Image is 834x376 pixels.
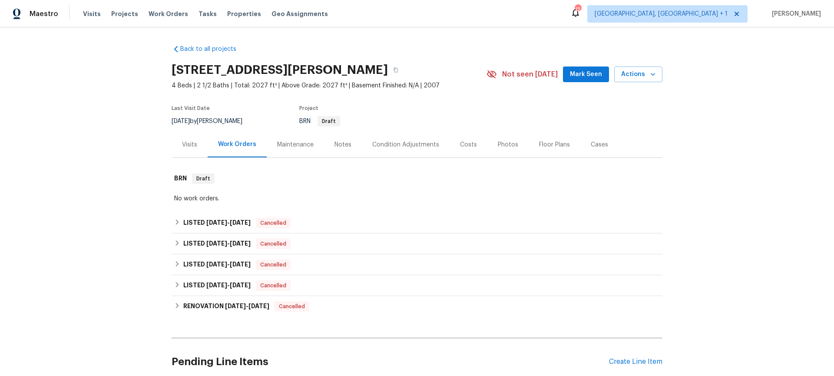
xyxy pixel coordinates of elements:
div: Work Orders [218,140,256,149]
span: Work Orders [149,10,188,18]
button: Copy Address [388,62,404,78]
div: LISTED [DATE]-[DATE]Cancelled [172,254,662,275]
div: Photos [498,140,518,149]
span: Cancelled [275,302,308,311]
div: Floor Plans [539,140,570,149]
div: Maintenance [277,140,314,149]
span: [DATE] [206,282,227,288]
span: Maestro [30,10,58,18]
h6: LISTED [183,218,251,228]
span: Actions [621,69,655,80]
span: Visits [83,10,101,18]
span: - [206,282,251,288]
span: [PERSON_NAME] [768,10,821,18]
div: No work orders. [174,194,660,203]
h6: LISTED [183,280,251,291]
span: Geo Assignments [271,10,328,18]
span: Last Visit Date [172,106,210,111]
a: Back to all projects [172,45,255,53]
h6: BRN [174,173,187,184]
span: Cancelled [257,219,290,227]
button: Mark Seen [563,67,609,83]
div: LISTED [DATE]-[DATE]Cancelled [172,233,662,254]
span: [DATE] [206,240,227,246]
div: by [PERSON_NAME] [172,116,253,126]
span: Project [299,106,318,111]
div: Costs [460,140,477,149]
div: Create Line Item [609,358,662,366]
button: Actions [614,67,662,83]
span: [DATE] [248,303,269,309]
span: Projects [111,10,138,18]
span: Tasks [199,11,217,17]
span: Mark Seen [570,69,602,80]
h6: LISTED [183,239,251,249]
span: [DATE] [225,303,246,309]
span: Properties [227,10,261,18]
span: - [206,240,251,246]
span: - [225,303,269,309]
div: 12 [575,5,581,14]
span: Draft [318,119,339,124]
span: [GEOGRAPHIC_DATA], [GEOGRAPHIC_DATA] + 1 [595,10,728,18]
span: Cancelled [257,260,290,269]
div: LISTED [DATE]-[DATE]Cancelled [172,275,662,296]
span: [DATE] [230,240,251,246]
span: [DATE] [230,220,251,226]
h2: [STREET_ADDRESS][PERSON_NAME] [172,66,388,74]
h6: RENOVATION [183,301,269,312]
span: BRN [299,118,340,124]
span: [DATE] [230,261,251,267]
div: Notes [334,140,351,149]
span: Cancelled [257,281,290,290]
span: [DATE] [206,220,227,226]
span: Draft [193,174,214,183]
span: [DATE] [206,261,227,267]
span: Not seen [DATE] [502,70,558,79]
div: Cases [591,140,608,149]
span: [DATE] [172,118,190,124]
div: Visits [182,140,197,149]
span: - [206,220,251,226]
span: - [206,261,251,267]
div: BRN Draft [172,165,662,193]
span: [DATE] [230,282,251,288]
h6: LISTED [183,260,251,270]
div: RENOVATION [DATE]-[DATE]Cancelled [172,296,662,317]
span: Cancelled [257,240,290,248]
div: Condition Adjustments [372,140,439,149]
div: LISTED [DATE]-[DATE]Cancelled [172,213,662,233]
span: 4 Beds | 2 1/2 Baths | Total: 2027 ft² | Above Grade: 2027 ft² | Basement Finished: N/A | 2007 [172,81,486,90]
